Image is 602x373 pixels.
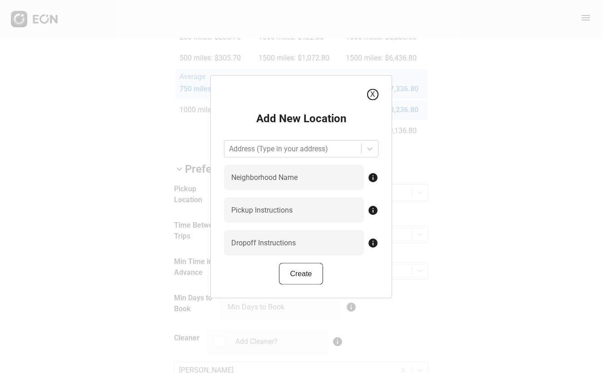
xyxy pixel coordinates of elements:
[279,263,323,284] button: Create
[368,172,378,183] span: info
[256,111,346,125] h2: Add New Location
[368,204,378,215] span: info
[231,204,293,215] label: Pickup Instructions
[231,237,296,248] label: Dropoff Instructions
[368,237,378,248] span: info
[231,172,298,183] label: Neighborhood Name
[367,89,378,100] button: X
